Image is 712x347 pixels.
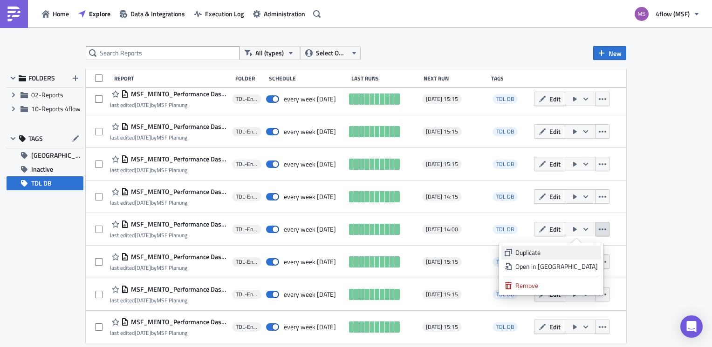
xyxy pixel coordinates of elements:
span: MSF_MENTO_Performance Dashboard Carrier_1.1_msf_planning_mit TDL Abrechnung - All Carriers with RTT [129,220,227,228]
span: TDL DB [493,160,518,169]
button: New [593,46,626,60]
span: Inactive [31,162,53,176]
span: TDL DB [496,257,514,266]
span: TDL DB [31,176,52,190]
button: Edit [534,157,565,171]
span: [DATE] 15:15 [426,323,458,331]
button: 4flow (MSF) [629,4,705,24]
span: 10-Reports 4flow [31,104,81,113]
div: last edited by MSF Planung [110,297,227,304]
div: Open in [GEOGRAPHIC_DATA] [515,262,598,271]
span: 4flow (MSF) [656,9,690,19]
time: 2025-05-27T15:12:04Z [135,133,151,142]
span: Select Owner [316,48,347,58]
button: Edit [534,124,565,139]
span: TDL DB [496,127,514,136]
span: TDL DB [496,225,514,234]
div: last edited by MSF Planung [110,134,227,141]
button: Edit [534,320,565,334]
div: every week on Wednesday [284,127,336,136]
div: Next Run [424,75,486,82]
div: every week on Wednesday [284,323,336,331]
time: 2025-06-12T06:47:15Z [135,166,151,174]
button: Edit [534,222,565,236]
span: Explore [89,9,110,19]
img: PushMetrics [7,7,21,21]
time: 2025-06-12T07:40:43Z [135,100,151,109]
span: [DATE] 15:15 [426,160,458,168]
span: MSF_MENTO_Performance Dashboard Übersee_1.0_msf_planning_CEVA [129,155,227,163]
span: TDL-Entwicklung [236,193,258,200]
span: TDL-Entwicklung [236,226,258,233]
div: Report [114,75,231,82]
button: Inactive [7,162,83,176]
button: [GEOGRAPHIC_DATA] [7,148,83,162]
span: TDL-Entwicklung [236,160,258,168]
span: TAGS [28,134,43,143]
span: TDL DB [493,290,518,299]
span: Administration [264,9,305,19]
button: Data & Integrations [115,7,190,21]
div: last edited by MSF Planung [110,264,227,271]
span: [DATE] 15:15 [426,95,458,103]
div: every week on Wednesday [284,225,336,234]
span: Execution Log [205,9,244,19]
div: Remove [515,281,598,290]
time: 2025-08-01T14:03:12Z [135,198,151,207]
div: Tags [491,75,530,82]
button: All (types) [240,46,300,60]
span: TDL DB [493,127,518,136]
span: Home [53,9,69,19]
button: Administration [248,7,310,21]
span: TDL DB [496,322,514,331]
span: MSF_MENTO_Performance Dashboard Carrier_1.1_msf_planning_mit TDL Abrechnung - All Carriers (Witho... [129,187,227,196]
span: Edit [549,159,561,169]
button: Explore [74,7,115,21]
button: Edit [534,189,565,204]
div: every week on Wednesday [284,160,336,168]
div: every week on Wednesday [284,193,336,201]
span: TDL DB [493,192,518,201]
span: TDL DB [496,94,514,103]
div: last edited by MSF Planung [110,167,227,173]
span: TDL-Entwicklung [236,258,258,266]
span: MSF_MENTO_Performance Dashboard Übersee_1.0_msf_planning_ACS [129,253,227,261]
span: New [609,48,622,58]
div: Last Runs [351,75,419,82]
div: every week on Wednesday [284,95,336,103]
button: Execution Log [190,7,248,21]
span: FOLDERS [28,74,55,82]
span: TDL DB [493,257,518,267]
button: TDL DB [7,176,83,190]
span: TDL-Entwicklung [236,128,258,135]
span: TDL-Entwicklung [236,323,258,331]
span: TDL DB [493,225,518,234]
span: TDL-Entwicklung [236,95,258,103]
time: 2025-06-02T07:47:53Z [135,328,151,337]
div: Duplicate [515,248,598,257]
input: Search Reports [86,46,240,60]
div: Folder [235,75,264,82]
div: last edited by MSF Planung [110,199,227,206]
span: Edit [549,322,561,332]
span: Data & Integrations [130,9,185,19]
span: [GEOGRAPHIC_DATA] [31,148,83,162]
div: last edited by MSF Planung [110,232,227,239]
time: 2025-06-10T14:06:19Z [135,296,151,305]
time: 2025-05-27T12:37:50Z [135,263,151,272]
div: Open Intercom Messenger [680,315,703,338]
div: every week on Wednesday [284,258,336,266]
span: Edit [549,192,561,201]
span: [DATE] 15:15 [426,291,458,298]
div: Schedule [269,75,346,82]
img: Avatar [634,6,650,22]
button: Home [37,7,74,21]
span: TDL DB [496,160,514,168]
span: Edit [549,94,561,104]
span: TDL DB [496,290,514,299]
button: Select Owner [300,46,361,60]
